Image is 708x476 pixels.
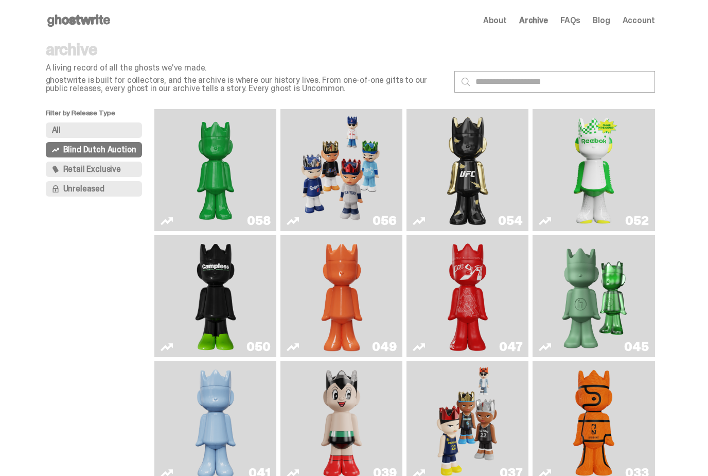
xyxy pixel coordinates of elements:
img: Game Face (2025) [296,113,387,227]
a: Game Face (2025) [287,113,396,227]
p: Filter by Release Type [46,109,155,122]
a: Blog [593,16,610,25]
span: Blind Dutch Auction [63,146,136,154]
a: FAQs [560,16,580,25]
img: Schrödinger's ghost: Sunday Green [170,113,261,227]
button: All [46,122,143,138]
div: 054 [498,215,522,227]
div: 045 [624,341,648,353]
a: Skip [413,239,522,353]
img: Ruby [443,113,492,227]
div: 049 [372,341,396,353]
span: Unreleased [63,185,104,193]
a: Present [539,239,648,353]
span: All [52,126,61,134]
div: 052 [625,215,648,227]
a: Archive [519,16,548,25]
a: Court Victory [539,113,648,227]
a: Campless [161,239,270,353]
img: Campless [191,239,240,353]
a: Schrödinger's ghost: Orange Vibe [287,239,396,353]
div: 058 [247,215,270,227]
p: ghostwrite is built for collectors, and the archive is where our history lives. From one-of-one g... [46,76,447,93]
div: 050 [246,341,270,353]
button: Blind Dutch Auction [46,142,143,157]
a: Account [623,16,655,25]
a: About [483,16,507,25]
p: A living record of all the ghosts we've made. [46,64,447,72]
img: Court Victory [569,113,618,227]
div: 047 [499,341,522,353]
button: Retail Exclusive [46,162,143,177]
img: Present [555,239,633,353]
button: Unreleased [46,181,143,197]
a: Schrödinger's ghost: Sunday Green [161,113,270,227]
img: Schrödinger's ghost: Orange Vibe [317,239,366,353]
p: archive [46,41,447,58]
img: Skip [443,239,492,353]
a: Ruby [413,113,522,227]
span: Retail Exclusive [63,165,121,173]
div: 056 [373,215,396,227]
